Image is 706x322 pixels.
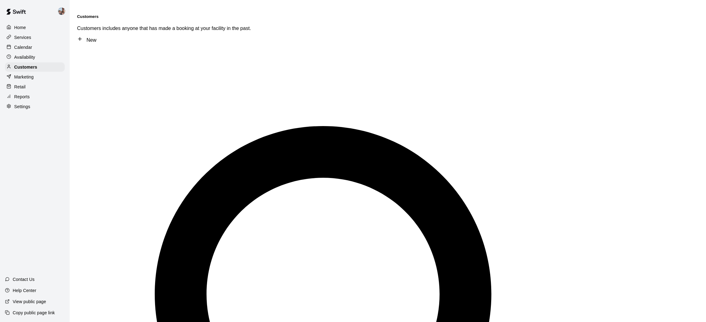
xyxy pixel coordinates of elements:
[14,24,26,31] p: Home
[14,74,34,80] p: Marketing
[13,299,46,305] p: View public page
[5,33,65,42] a: Services
[5,43,65,52] a: Calendar
[14,104,30,110] p: Settings
[5,62,65,72] a: Customers
[5,102,65,111] a: Settings
[13,276,35,282] p: Contact Us
[58,7,65,15] img: Shelley Volpenhein
[5,82,65,91] a: Retail
[57,5,70,17] div: Shelley Volpenhein
[77,37,96,43] a: New
[5,53,65,62] a: Availability
[14,44,32,50] p: Calendar
[5,72,65,82] a: Marketing
[14,94,30,100] p: Reports
[14,84,26,90] p: Retail
[5,92,65,101] a: Reports
[14,34,31,40] p: Services
[13,287,36,294] p: Help Center
[77,14,699,19] h5: Customers
[13,310,55,316] p: Copy public page link
[5,23,65,32] a: Home
[77,26,699,31] p: Customers includes anyone that has made a booking at your facility in the past.
[14,64,37,70] p: Customers
[14,54,35,60] p: Availability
